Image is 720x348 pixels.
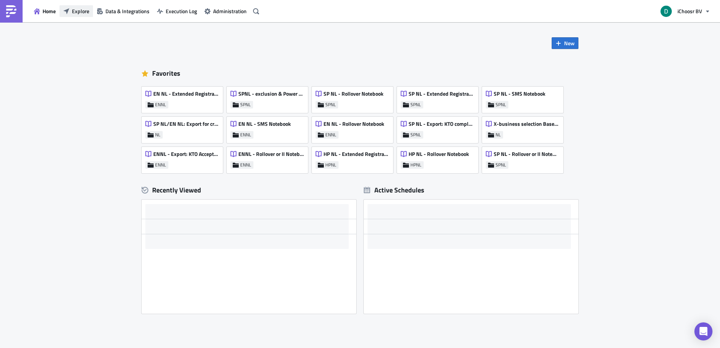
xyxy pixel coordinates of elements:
[238,121,291,127] span: EN NL - SMS Notebook
[240,162,251,168] span: ENNL
[409,121,474,127] span: SP NL - Export: KTO completed/declined #4000 for VEH
[153,151,219,157] span: ENNL - Export: KTO Accepted #4000 for VEH
[409,151,469,157] span: HP NL - Rollover Notebook
[312,143,397,173] a: HP NL - Extended Registrations exportHPNL
[496,102,506,108] span: SPNL
[482,113,567,143] a: X-business selection Base from ENNLNL
[142,185,356,196] div: Recently Viewed
[323,90,383,97] span: SP NL - Rollover Notebook
[323,121,384,127] span: EN NL - Rollover Notebook
[93,5,153,17] button: Data & Integrations
[564,39,575,47] span: New
[227,143,312,173] a: ENNL - Rollover or II NotebookENNL
[240,102,251,108] span: SPNL
[397,83,482,113] a: SP NL - Extended Registrations exportSPNL
[325,102,336,108] span: SPNL
[494,90,545,97] span: SP NL - SMS Notebook
[312,83,397,113] a: SP NL - Rollover NotebookSPNL
[43,7,56,15] span: Home
[482,143,567,173] a: SP NL - Rollover or II NotebookSPNL
[312,113,397,143] a: EN NL - Rollover NotebookENNL
[166,7,197,15] span: Execution Log
[105,7,149,15] span: Data & Integrations
[155,132,160,138] span: NL
[410,132,421,138] span: SPNL
[660,5,673,18] img: Avatar
[496,132,501,138] span: NL
[397,143,482,173] a: HP NL - Rollover NotebookHPNL
[72,7,89,15] span: Explore
[213,7,247,15] span: Administration
[323,151,389,157] span: HP NL - Extended Registrations export
[552,37,578,49] button: New
[59,5,93,17] button: Explore
[364,186,424,194] div: Active Schedules
[153,90,219,97] span: EN NL - Extended Registrations export
[240,132,251,138] span: ENNL
[142,83,227,113] a: EN NL - Extended Registrations exportENNL
[30,5,59,17] button: Home
[409,90,474,97] span: SP NL - Extended Registrations export
[201,5,250,17] button: Administration
[227,113,312,143] a: EN NL - SMS NotebookENNL
[155,102,166,108] span: ENNL
[238,90,304,97] span: SPNL - exclusion & Power back to grid list
[482,83,567,113] a: SP NL - SMS NotebookSPNL
[142,113,227,143] a: SP NL/EN NL: Export for cross check with CRM VEHNL
[325,162,336,168] span: HPNL
[325,132,336,138] span: ENNL
[694,322,712,340] div: Open Intercom Messenger
[153,121,219,127] span: SP NL/EN NL: Export for cross check with CRM VEH
[155,162,166,168] span: ENNL
[656,3,714,20] button: iChoosr BV
[496,162,506,168] span: SPNL
[238,151,304,157] span: ENNL - Rollover or II Notebook
[397,113,482,143] a: SP NL - Export: KTO completed/declined #4000 for VEHSPNL
[153,5,201,17] button: Execution Log
[677,7,702,15] span: iChoosr BV
[410,102,421,108] span: SPNL
[142,68,578,79] div: Favorites
[5,5,17,17] img: PushMetrics
[227,83,312,113] a: SPNL - exclusion & Power back to grid listSPNL
[494,151,559,157] span: SP NL - Rollover or II Notebook
[410,162,421,168] span: HPNL
[494,121,559,127] span: X-business selection Base from ENNL
[142,143,227,173] a: ENNL - Export: KTO Accepted #4000 for VEHENNL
